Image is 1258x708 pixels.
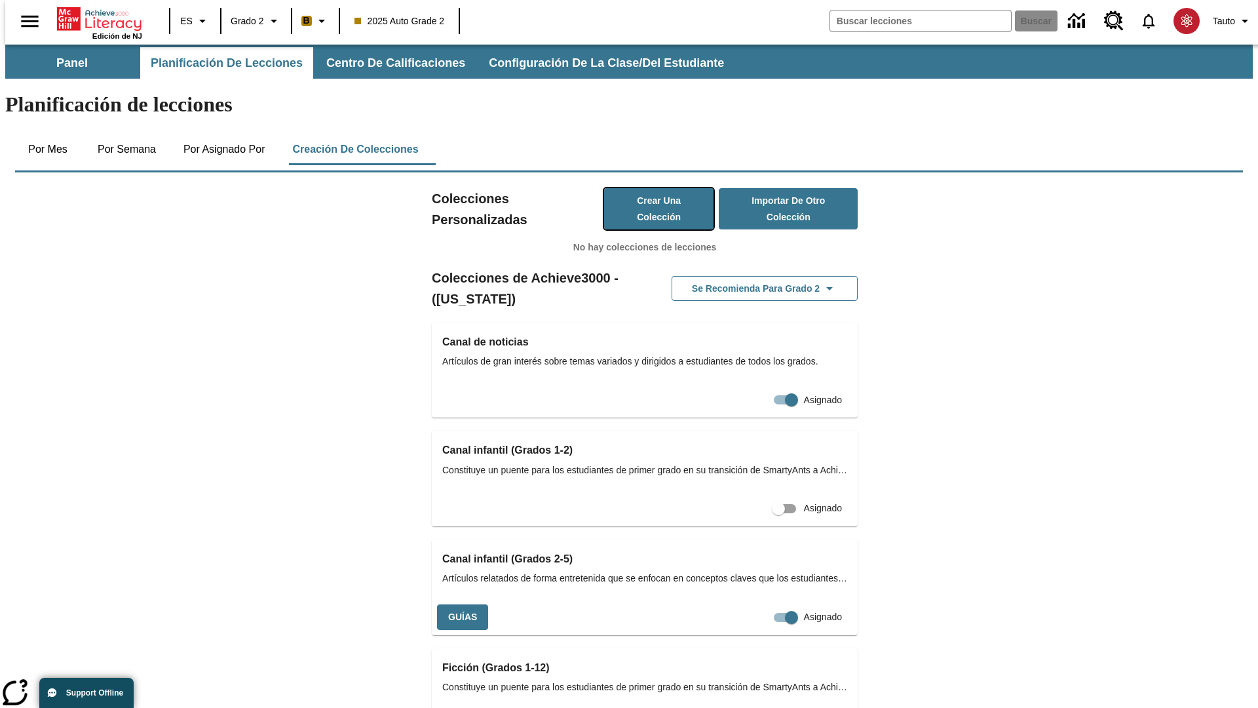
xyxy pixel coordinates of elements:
a: Portada [57,6,142,32]
button: Escoja un nuevo avatar [1166,4,1208,38]
span: Planificación de lecciones [151,56,303,71]
span: Centro de calificaciones [326,56,465,71]
span: ES [180,14,193,28]
button: Por asignado por [173,134,276,165]
a: Centro de información [1060,3,1096,39]
button: Boost El color de la clase es anaranjado claro. Cambiar el color de la clase. [296,9,335,33]
span: B [303,12,310,29]
p: No hay colecciones de lecciones [432,241,858,254]
button: Se recomienda para Grado 2 [672,276,858,302]
img: avatar image [1173,8,1200,34]
button: Perfil/Configuración [1208,9,1258,33]
div: Subbarra de navegación [5,45,1253,79]
button: Planificación de lecciones [140,47,313,79]
span: 2025 Auto Grade 2 [354,14,445,28]
input: Buscar campo [830,10,1011,31]
h3: Ficción (Grados 1-12) [442,659,847,677]
button: Por mes [15,134,81,165]
button: Crear una colección [604,188,714,229]
button: Configuración de la clase/del estudiante [478,47,734,79]
button: Support Offline [39,678,134,708]
a: Notificaciones [1132,4,1166,38]
h1: Planificación de lecciones [5,92,1253,117]
button: Guías [437,604,488,630]
h2: Colecciones Personalizadas [432,188,604,230]
a: Centro de recursos, Se abrirá en una pestaña nueva. [1096,3,1132,39]
span: Asignado [804,610,842,624]
h3: Canal de noticias [442,333,847,351]
button: Centro de calificaciones [316,47,476,79]
button: Lenguaje: ES, Selecciona un idioma [174,9,216,33]
button: Creación de colecciones [282,134,429,165]
h3: Canal infantil (Grados 2-5) [442,550,847,568]
span: Asignado [804,393,842,407]
span: Grado 2 [231,14,264,28]
button: Grado: Grado 2, Elige un grado [225,9,287,33]
span: Constituye un puente para los estudiantes de primer grado en su transición de SmartyAnts a Achiev... [442,680,847,694]
span: Constituye un puente para los estudiantes de primer grado en su transición de SmartyAnts a Achiev... [442,463,847,477]
div: Subbarra de navegación [5,47,736,79]
h2: Colecciones de Achieve3000 - ([US_STATE]) [432,267,645,309]
span: Configuración de la clase/del estudiante [489,56,724,71]
button: Panel [7,47,138,79]
button: Por semana [87,134,166,165]
span: Panel [56,56,88,71]
h3: Canal infantil (Grados 1-2) [442,441,847,460]
span: Tauto [1213,14,1235,28]
div: Portada [57,5,142,40]
button: Importar de otro Colección [719,188,858,229]
span: Edición de NJ [92,32,142,40]
span: Support Offline [66,688,123,698]
span: Asignado [804,501,842,515]
span: Artículos de gran interés sobre temas variados y dirigidos a estudiantes de todos los grados. [442,355,847,368]
span: Artículos relatados de forma entretenida que se enfocan en conceptos claves que los estudiantes a... [442,572,847,585]
button: Abrir el menú lateral [10,2,49,41]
